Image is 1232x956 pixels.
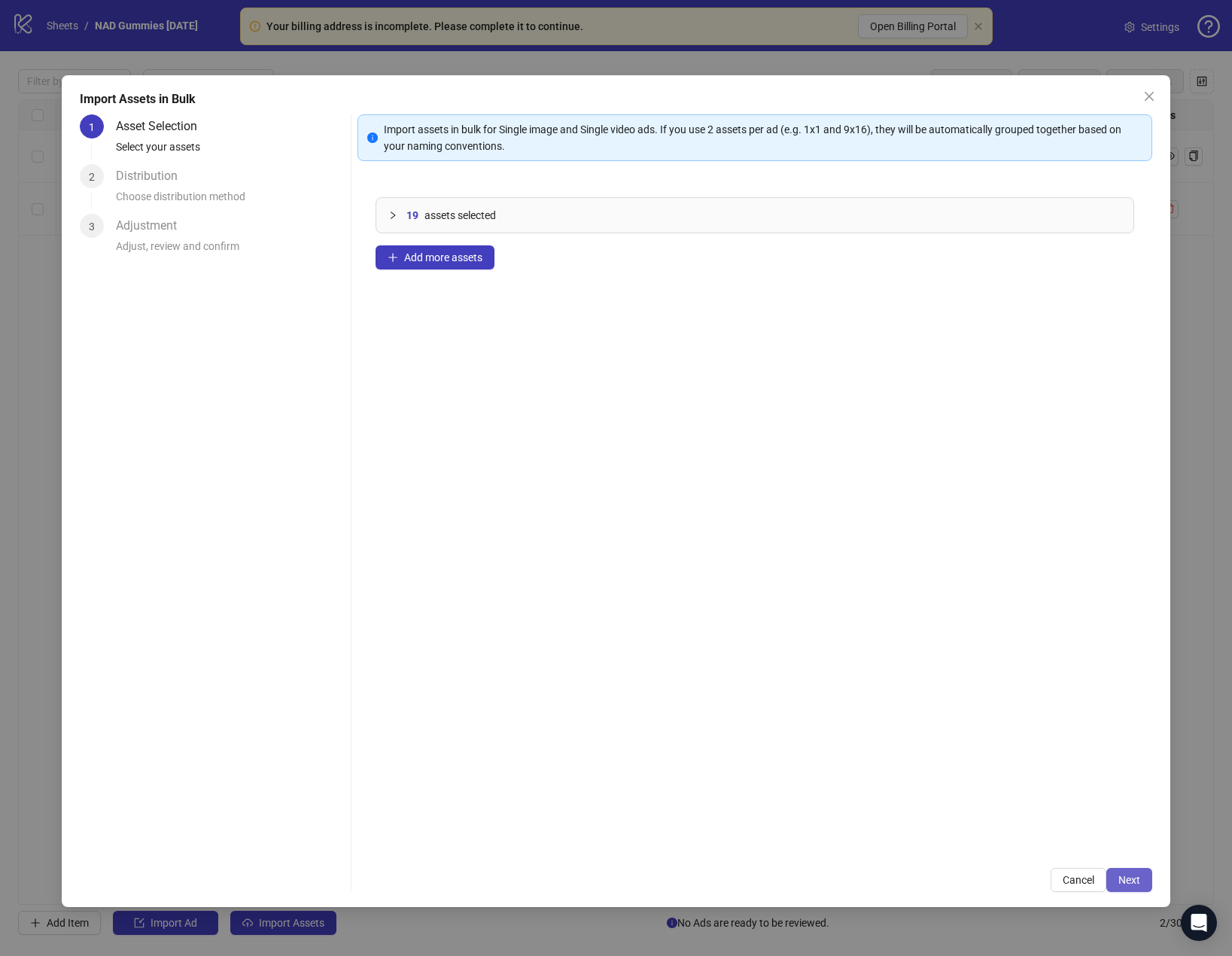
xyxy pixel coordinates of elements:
[406,207,418,224] span: 19
[404,251,482,263] span: Add more assets
[1106,868,1152,892] button: Next
[89,171,95,183] span: 2
[424,207,496,224] span: assets selected
[1143,90,1155,102] span: close
[80,90,1152,108] div: Import Assets in Bulk
[116,139,345,164] div: Select your assets
[1063,874,1094,886] span: Cancel
[116,214,189,238] div: Adjustment
[89,221,95,233] span: 3
[376,245,494,269] button: Add more assets
[1181,905,1217,941] div: Open Intercom Messenger
[116,188,345,214] div: Choose distribution method
[116,164,190,188] div: Distribution
[388,211,397,220] span: collapsed
[1137,84,1161,108] button: Close
[367,132,378,143] span: info-circle
[376,198,1133,233] div: 19assets selected
[116,238,345,263] div: Adjust, review and confirm
[116,114,209,139] div: Asset Selection
[1118,874,1140,886] span: Next
[384,121,1142,154] div: Import assets in bulk for Single image and Single video ads. If you use 2 assets per ad (e.g. 1x1...
[1051,868,1106,892] button: Cancel
[388,252,398,263] span: plus
[89,121,95,133] span: 1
